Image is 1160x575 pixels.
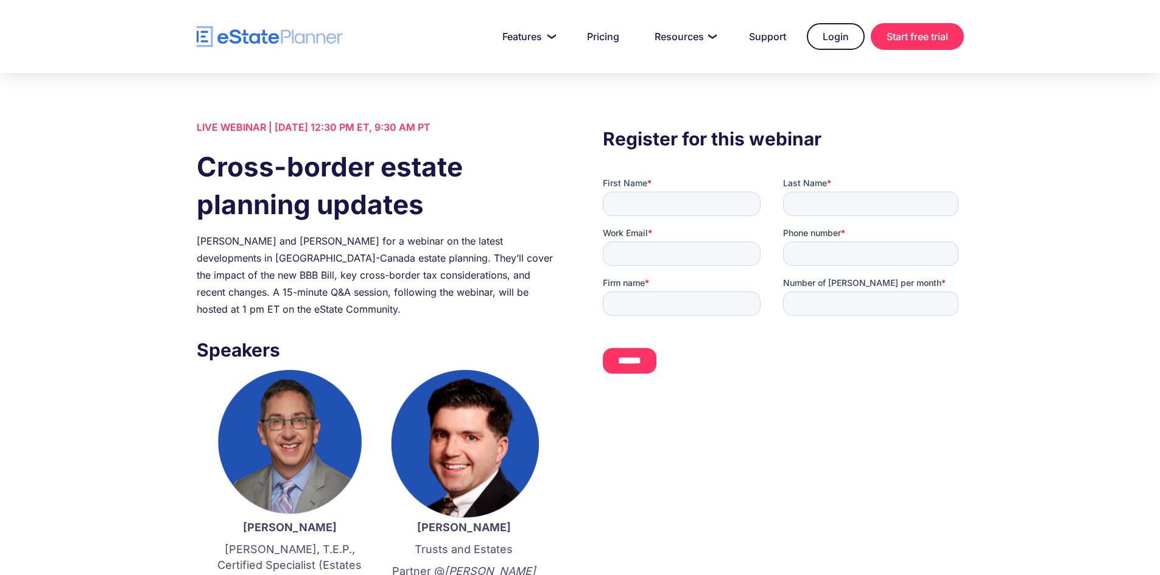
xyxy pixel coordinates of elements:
div: LIVE WEBINAR | [DATE] 12:30 PM ET, 9:30 AM PT [197,119,557,136]
a: Features [488,24,566,49]
a: Support [734,24,801,49]
a: home [197,26,343,47]
div: [PERSON_NAME] and [PERSON_NAME] for a webinar on the latest developments in [GEOGRAPHIC_DATA]-Can... [197,232,557,318]
a: Login [807,23,865,50]
h3: Speakers [197,336,557,364]
a: Start free trial [871,23,964,50]
iframe: Form 0 [603,177,963,384]
strong: [PERSON_NAME] [243,521,337,534]
strong: [PERSON_NAME] [417,521,511,534]
a: Resources [640,24,728,49]
p: Trusts and Estates [389,542,539,557]
h3: Register for this webinar [603,125,963,153]
h1: Cross-border estate planning updates [197,148,557,223]
a: Pricing [572,24,634,49]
